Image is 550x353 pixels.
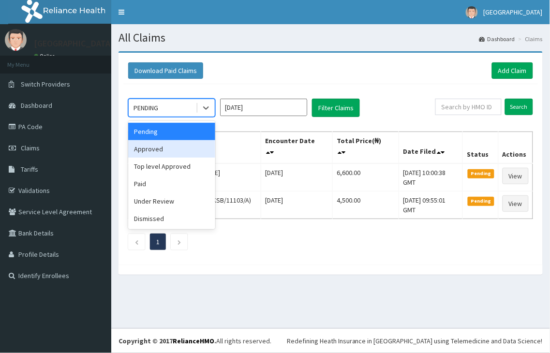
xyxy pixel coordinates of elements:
li: Claims [516,35,543,43]
div: Paid [128,175,215,192]
a: Dashboard [479,35,515,43]
a: View [503,168,529,184]
a: RelianceHMO [173,337,214,345]
td: [DATE] [261,163,333,191]
strong: Copyright © 2017 . [119,337,216,345]
th: Actions [498,132,533,164]
a: Add Claim [492,62,533,79]
span: Claims [21,144,40,152]
a: Page 1 is your current page [156,237,160,246]
h1: All Claims [119,31,543,44]
input: Search by HMO ID [435,99,502,115]
a: View [503,195,529,212]
span: Dashboard [21,101,52,110]
td: 4,500.00 [333,191,399,219]
input: Select Month and Year [220,99,307,116]
img: User Image [5,29,27,51]
button: Download Paid Claims [128,62,203,79]
td: [DATE] 10:00:38 GMT [399,163,463,191]
td: 6,600.00 [333,163,399,191]
div: Approved [128,140,215,158]
td: [DATE] [261,191,333,219]
a: Online [34,53,57,59]
td: [DATE] 09:55:01 GMT [399,191,463,219]
button: Filter Claims [312,99,360,117]
div: PENDING [134,103,158,113]
div: Under Review [128,192,215,210]
div: Top level Approved [128,158,215,175]
input: Search [505,99,533,115]
span: Pending [468,197,494,206]
th: Status [463,132,499,164]
span: Switch Providers [21,80,70,88]
img: User Image [466,6,478,18]
span: Tariffs [21,165,38,174]
a: Next page [177,237,181,246]
div: Dismissed [128,210,215,227]
span: [GEOGRAPHIC_DATA] [484,8,543,16]
p: [GEOGRAPHIC_DATA] [34,39,114,48]
th: Encounter Date [261,132,333,164]
th: Date Filed [399,132,463,164]
div: Pending [128,123,215,140]
footer: All rights reserved. [111,328,550,353]
span: Pending [468,169,494,178]
div: Redefining Heath Insurance in [GEOGRAPHIC_DATA] using Telemedicine and Data Science! [287,336,543,346]
th: Total Price(₦) [333,132,399,164]
a: Previous page [134,237,139,246]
